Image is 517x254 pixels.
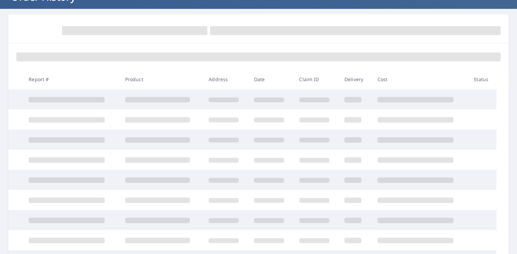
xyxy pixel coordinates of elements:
[339,69,372,89] th: Delivery
[249,69,294,89] th: Date
[203,69,249,89] th: Address
[468,69,497,89] th: Status
[294,69,339,89] th: Claim ID
[23,69,119,89] th: Report #
[372,69,469,89] th: Cost
[120,69,204,89] th: Product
